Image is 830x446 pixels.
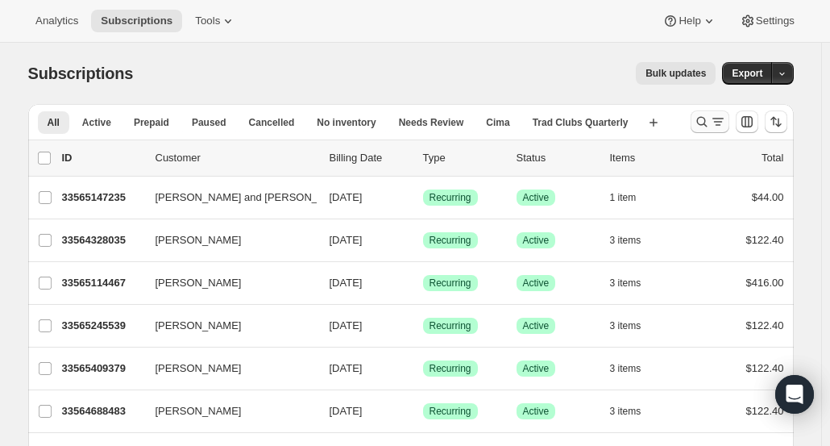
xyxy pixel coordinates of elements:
[523,191,550,204] span: Active
[156,403,242,419] span: [PERSON_NAME]
[679,15,700,27] span: Help
[62,403,143,419] p: 33564688483
[746,405,784,417] span: $122.40
[645,67,706,80] span: Bulk updates
[610,191,637,204] span: 1 item
[82,116,111,129] span: Active
[430,362,471,375] span: Recurring
[134,116,169,129] span: Prepaid
[762,150,783,166] p: Total
[101,15,172,27] span: Subscriptions
[610,234,641,247] span: 3 items
[610,319,641,332] span: 3 items
[146,356,307,381] button: [PERSON_NAME]
[62,272,784,294] div: 33565114467[PERSON_NAME][DATE]SuccessRecurringSuccessActive3 items$416.00
[399,116,464,129] span: Needs Review
[746,277,784,289] span: $416.00
[62,318,143,334] p: 33565245539
[523,362,550,375] span: Active
[523,234,550,247] span: Active
[62,232,143,248] p: 33564328035
[610,272,659,294] button: 3 items
[523,319,550,332] span: Active
[28,65,134,82] span: Subscriptions
[62,229,784,252] div: 33564328035[PERSON_NAME][DATE]SuccessRecurringSuccessActive3 items$122.40
[746,234,784,246] span: $122.40
[330,191,363,203] span: [DATE]
[610,362,641,375] span: 3 items
[746,319,784,331] span: $122.40
[523,405,550,418] span: Active
[610,357,659,380] button: 3 items
[146,185,307,210] button: [PERSON_NAME] and [PERSON_NAME]
[430,319,471,332] span: Recurring
[62,186,784,209] div: 33565147235[PERSON_NAME] and [PERSON_NAME][DATE]SuccessRecurringSuccessActive1 item$44.00
[156,318,242,334] span: [PERSON_NAME]
[423,150,504,166] div: Type
[523,277,550,290] span: Active
[730,10,804,32] button: Settings
[156,150,317,166] p: Customer
[156,232,242,248] span: [PERSON_NAME]
[610,400,659,423] button: 3 items
[736,110,758,133] button: Customize table column order and visibility
[610,150,691,166] div: Items
[91,10,182,32] button: Subscriptions
[192,116,226,129] span: Paused
[195,15,220,27] span: Tools
[641,111,666,134] button: Create new view
[26,10,88,32] button: Analytics
[62,357,784,380] div: 33565409379[PERSON_NAME][DATE]SuccessRecurringSuccessActive3 items$122.40
[610,277,641,290] span: 3 items
[610,186,654,209] button: 1 item
[62,400,784,423] div: 33564688483[PERSON_NAME][DATE]SuccessRecurringSuccessActive3 items$122.40
[746,362,784,374] span: $122.40
[636,62,716,85] button: Bulk updates
[249,116,295,129] span: Cancelled
[430,405,471,418] span: Recurring
[62,275,143,291] p: 33565114467
[430,277,471,290] span: Recurring
[156,275,242,291] span: [PERSON_NAME]
[610,229,659,252] button: 3 items
[146,398,307,424] button: [PERSON_NAME]
[330,277,363,289] span: [DATE]
[62,150,143,166] p: ID
[610,315,659,337] button: 3 items
[62,361,143,377] p: 33565409379
[330,319,363,331] span: [DATE]
[330,405,363,417] span: [DATE]
[185,10,246,32] button: Tools
[62,190,143,206] p: 33565147235
[146,227,307,253] button: [PERSON_NAME]
[775,375,814,414] div: Open Intercom Messenger
[48,116,60,129] span: All
[533,116,629,129] span: Trad Clubs Quarterly
[756,15,795,27] span: Settings
[35,15,78,27] span: Analytics
[752,191,784,203] span: $44.00
[430,234,471,247] span: Recurring
[62,315,784,337] div: 33565245539[PERSON_NAME][DATE]SuccessRecurringSuccessActive3 items$122.40
[330,234,363,246] span: [DATE]
[653,10,726,32] button: Help
[430,191,471,204] span: Recurring
[765,110,787,133] button: Sort the results
[722,62,772,85] button: Export
[486,116,509,129] span: Cima
[146,313,307,339] button: [PERSON_NAME]
[732,67,762,80] span: Export
[156,190,351,206] span: [PERSON_NAME] and [PERSON_NAME]
[517,150,597,166] p: Status
[156,361,242,377] span: [PERSON_NAME]
[62,150,784,166] div: IDCustomerBilling DateTypeStatusItemsTotal
[610,405,641,418] span: 3 items
[317,116,376,129] span: No inventory
[691,110,729,133] button: Search and filter results
[330,150,410,166] p: Billing Date
[146,270,307,296] button: [PERSON_NAME]
[330,362,363,374] span: [DATE]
